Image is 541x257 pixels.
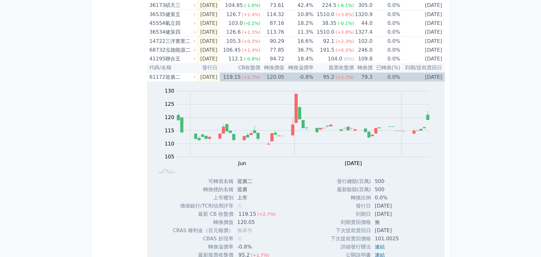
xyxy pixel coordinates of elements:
[233,177,281,186] td: 迎廣二
[344,56,354,61] span: (0%)
[173,235,233,243] td: CBAS 折現率
[173,243,233,251] td: 轉換溢價率
[400,37,444,46] td: [DATE]
[147,63,197,72] th: 代碼/名稱
[173,202,233,210] td: 擔保銀行/TCRI信用評等
[371,226,419,235] td: [DATE]
[373,63,400,72] th: 已轉換(%)
[371,194,419,202] td: 0.0%
[173,218,233,226] td: 轉換價值
[375,244,385,250] a: 連結
[260,72,284,82] td: 120.05
[227,54,244,63] div: 112.1
[373,10,400,19] td: 0.0%
[162,88,439,167] g: Chart
[150,54,164,63] div: 41295
[354,10,373,19] td: 1320.9
[354,37,373,46] td: 102.0
[197,63,220,72] th: 發行日
[354,1,373,10] td: 305.0
[354,54,373,63] td: 109.8
[400,63,444,72] th: 到期/提前賣回日
[197,72,220,82] td: [DATE]
[260,1,284,10] td: 73.61
[331,243,371,251] td: 詳細發行辦法
[233,218,281,226] td: 120.05
[284,1,314,10] td: 42.4%
[319,46,336,54] div: 191.5
[400,19,444,28] td: [DATE]
[197,1,220,10] td: [DATE]
[400,10,444,19] td: [DATE]
[373,54,400,63] td: 0.0%
[314,63,354,72] th: 股票收盤價
[400,46,444,54] td: [DATE]
[371,186,419,194] td: 500
[165,73,194,82] div: 迎廣二
[400,72,444,82] td: [DATE]
[224,1,244,10] div: 104.85
[260,10,284,19] td: 114.32
[197,37,220,46] td: [DATE]
[336,75,354,80] span: (+1.7%)
[150,10,164,19] div: 36535
[242,12,260,17] span: (+1.4%)
[242,30,260,35] span: (+1.3%)
[260,28,284,37] td: 113.76
[322,37,336,46] div: 92.1
[165,10,194,19] div: 健策五
[331,194,371,202] td: 轉換比例
[150,19,164,28] div: 45554
[260,63,284,72] th: 轉換價值
[222,73,242,82] div: 119.15
[165,1,194,10] div: 碩天三
[284,19,314,28] td: 18.2%
[244,56,261,61] span: (-0.8%)
[237,210,257,218] div: 119.15
[371,218,419,226] td: 無
[373,72,400,82] td: 0.0%
[197,28,220,37] td: [DATE]
[331,210,371,218] td: 到期日
[331,202,371,210] td: 發行日
[284,46,314,54] td: 36.7%
[373,19,400,28] td: 0.0%
[260,19,284,28] td: 87.16
[331,235,371,243] td: 下次提前賣回價格
[238,161,246,167] tspan: Jun
[177,94,429,145] g: Series
[197,46,220,54] td: [DATE]
[242,48,260,53] span: (+1.4%)
[371,202,419,210] td: [DATE]
[197,10,220,19] td: [DATE]
[373,28,400,37] td: 0.0%
[242,75,260,80] span: (+2.7%)
[315,10,336,19] div: 1510.0
[354,46,373,54] td: 246.0
[242,39,260,44] span: (+0.3%)
[260,37,284,46] td: 90.29
[173,210,233,218] td: 最新 CB 收盤價
[233,186,281,194] td: 迎廣
[233,243,281,251] td: -0.8%
[354,72,373,82] td: 79.3
[260,46,284,54] td: 77.85
[244,21,261,26] span: (-0.2%)
[371,235,419,243] td: 101.0025
[336,12,354,17] span: (+3.8%)
[354,28,373,37] td: 1327.4
[326,54,344,63] div: 104.0
[150,37,164,46] div: 14722
[222,46,242,54] div: 106.45
[336,39,354,44] span: (+2.3%)
[284,54,314,63] td: 18.4%
[331,226,371,235] td: 下次提前賣回日
[165,28,194,37] div: 健策四
[331,186,371,194] td: 最新餘額(百萬)
[165,115,174,121] tspan: 120
[165,154,174,160] tspan: 105
[173,194,233,202] td: 上市櫃別
[225,10,242,19] div: 126.7
[237,203,242,209] span: 無
[165,46,194,54] div: 泓德能源二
